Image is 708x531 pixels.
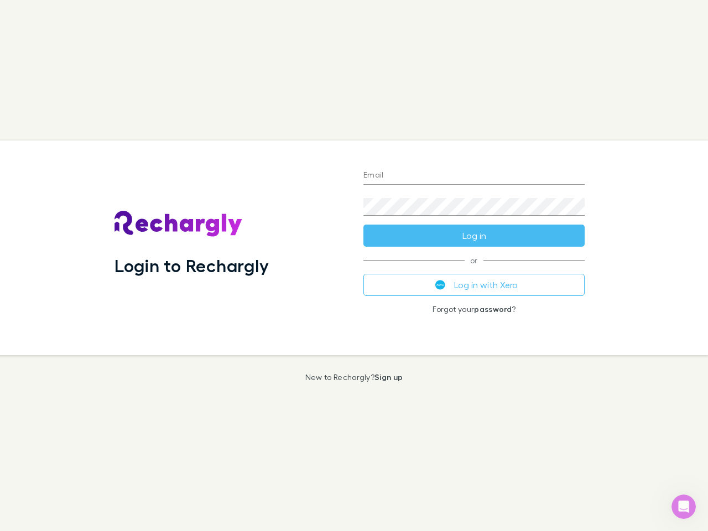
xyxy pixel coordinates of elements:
[474,304,512,314] a: password
[363,274,585,296] button: Log in with Xero
[114,211,243,237] img: Rechargly's Logo
[363,260,585,261] span: or
[374,372,403,382] a: Sign up
[305,373,403,382] p: New to Rechargly?
[363,225,585,247] button: Log in
[363,305,585,314] p: Forgot your ?
[114,255,269,276] h1: Login to Rechargly
[435,280,445,290] img: Xero's logo
[670,493,697,520] iframe: Intercom live chat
